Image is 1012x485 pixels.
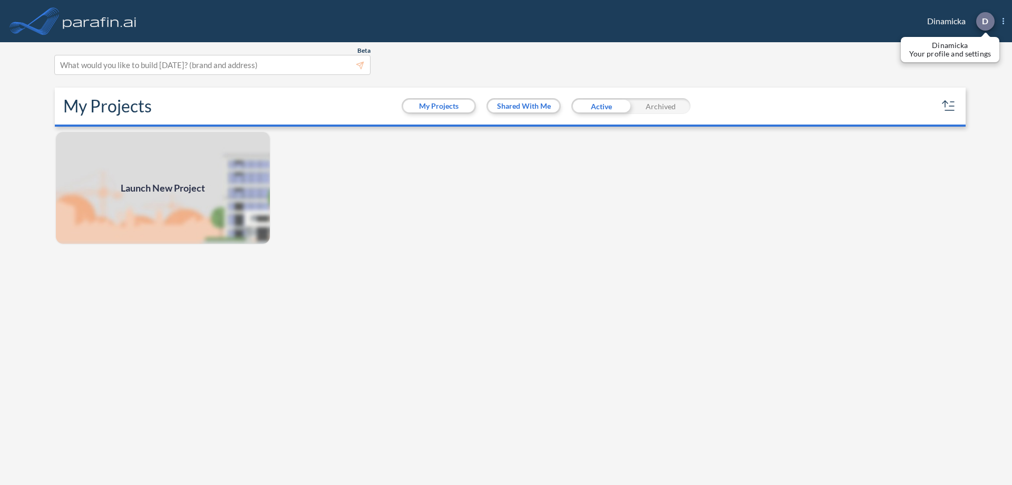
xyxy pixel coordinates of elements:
[55,131,271,245] a: Launch New Project
[940,98,957,115] button: sort
[911,12,1004,31] div: Dinamicka
[121,181,205,195] span: Launch New Project
[357,46,371,55] span: Beta
[909,50,991,58] p: Your profile and settings
[403,100,474,112] button: My Projects
[571,98,631,114] div: Active
[982,16,988,26] p: D
[909,41,991,50] p: Dinamicka
[61,11,139,32] img: logo
[63,96,152,116] h2: My Projects
[55,131,271,245] img: add
[631,98,690,114] div: Archived
[488,100,559,112] button: Shared With Me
